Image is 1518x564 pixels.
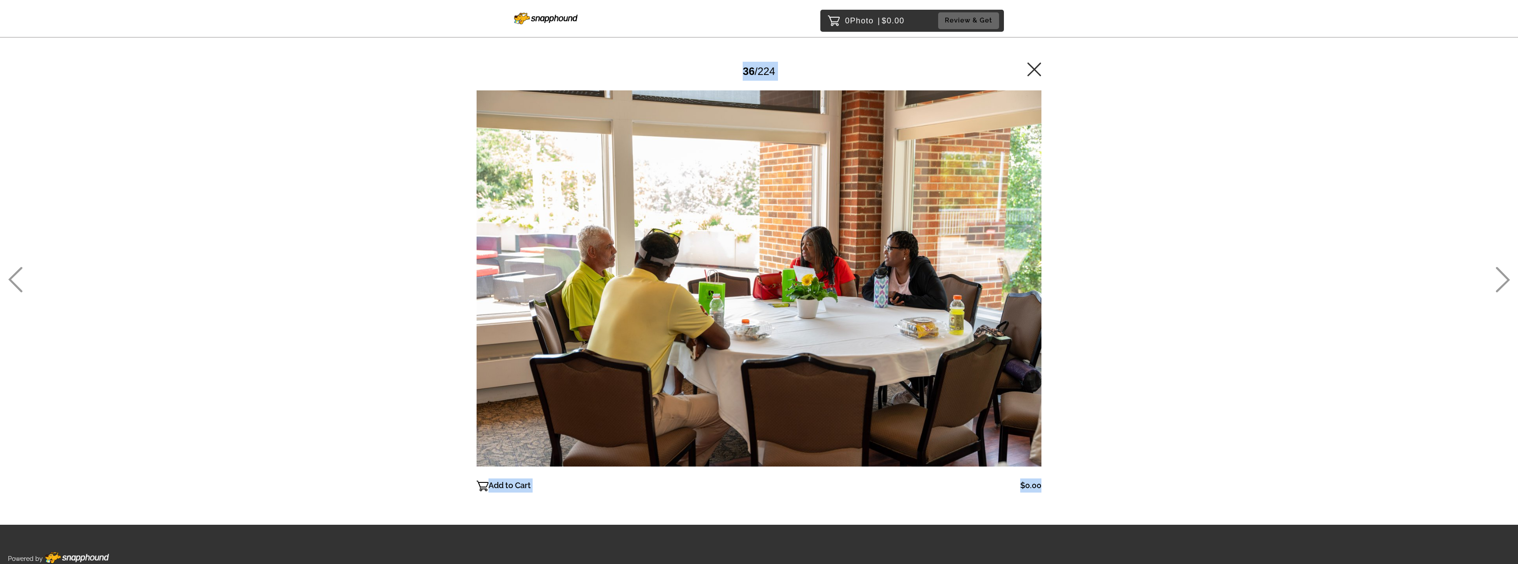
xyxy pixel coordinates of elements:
img: Footer [45,552,109,564]
div: / [743,62,775,81]
span: | [878,16,880,25]
button: Review & Get [938,12,999,29]
span: Photo [850,14,874,28]
span: 36 [743,65,755,77]
p: 0 $0.00 [845,14,905,28]
span: 224 [758,65,775,77]
p: $0.00 [1020,478,1041,493]
p: Add to Cart [488,478,531,493]
a: Review & Get [938,12,1002,29]
img: Snapphound Logo [514,13,578,24]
